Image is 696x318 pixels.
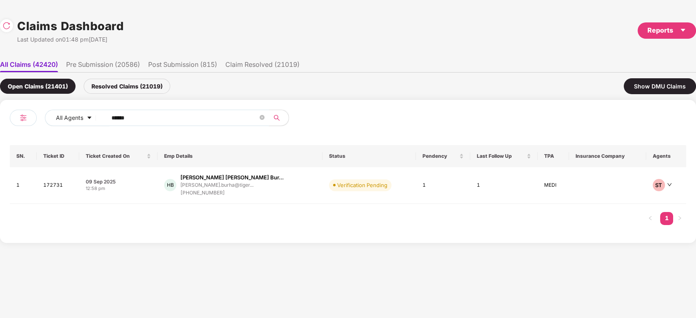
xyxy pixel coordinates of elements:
[416,167,470,204] td: 1
[56,113,83,122] span: All Agents
[86,153,145,159] span: Ticket Created On
[269,115,285,121] span: search
[569,145,646,167] th: Insurance Company
[677,216,682,221] span: right
[148,60,217,72] li: Post Submission (815)
[260,115,265,120] span: close-circle
[624,78,696,94] div: Show DMU Claims
[18,113,28,123] img: svg+xml;base64,PHN2ZyB4bWxucz0iaHR0cDovL3d3dy53My5vcmcvMjAwMC9zdmciIHdpZHRoPSIyNCIgaGVpZ2h0PSIyNC...
[680,27,686,33] span: caret-down
[647,25,686,35] div: Reports
[538,145,569,167] th: TPA
[660,212,673,224] a: 1
[10,145,37,167] th: SN.
[66,60,140,72] li: Pre Submission (20586)
[422,153,458,159] span: Pendency
[644,212,657,225] button: left
[87,115,92,121] span: caret-down
[538,167,569,204] td: MEDI
[470,167,538,204] td: 1
[337,181,387,189] div: Verification Pending
[180,174,284,181] div: [PERSON_NAME] [PERSON_NAME] Bur...
[84,79,170,94] div: Resolved Claims (21019)
[10,167,37,204] td: 1
[79,145,158,167] th: Ticket Created On
[37,167,79,204] td: 172731
[667,182,672,187] span: down
[164,179,176,191] div: HB
[158,145,322,167] th: Emp Details
[225,60,300,72] li: Claim Resolved (21019)
[416,145,470,167] th: Pendency
[2,22,11,30] img: svg+xml;base64,PHN2ZyBpZD0iUmVsb2FkLTMyeDMyIiB4bWxucz0iaHR0cDovL3d3dy53My5vcmcvMjAwMC9zdmciIHdpZH...
[86,178,151,185] div: 09 Sep 2025
[644,212,657,225] li: Previous Page
[673,212,686,225] button: right
[180,182,253,188] div: [PERSON_NAME].burha@tiger...
[260,114,265,122] span: close-circle
[653,179,665,191] div: ST
[17,17,124,35] h1: Claims Dashboard
[470,145,538,167] th: Last Follow Up
[673,212,686,225] li: Next Page
[646,145,686,167] th: Agents
[648,216,653,221] span: left
[37,145,79,167] th: Ticket ID
[180,189,284,197] div: [PHONE_NUMBER]
[269,110,289,126] button: search
[477,153,525,159] span: Last Follow Up
[322,145,416,167] th: Status
[17,35,124,44] div: Last Updated on 01:48 pm[DATE]
[86,185,151,192] div: 12:58 pm
[45,110,110,126] button: All Agentscaret-down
